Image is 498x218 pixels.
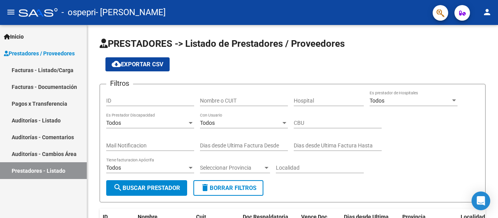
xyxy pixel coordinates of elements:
mat-icon: menu [6,7,16,17]
span: Todos [370,97,384,104]
span: Seleccionar Provincia [200,165,263,171]
mat-icon: search [113,183,123,192]
span: Exportar CSV [112,61,163,68]
span: Todos [200,120,215,126]
h3: Filtros [106,78,133,89]
mat-icon: person [482,7,492,17]
span: Buscar Prestador [113,184,180,191]
button: Exportar CSV [105,57,170,71]
span: - ospepri [61,4,96,21]
span: Todos [106,120,121,126]
mat-icon: cloud_download [112,59,121,69]
span: PRESTADORES -> Listado de Prestadores / Proveedores [100,38,345,49]
button: Borrar Filtros [193,180,263,196]
span: Inicio [4,32,24,41]
span: Borrar Filtros [200,184,256,191]
button: Buscar Prestador [106,180,187,196]
mat-icon: delete [200,183,210,192]
span: Todos [106,165,121,171]
span: - [PERSON_NAME] [96,4,166,21]
span: Prestadores / Proveedores [4,49,75,58]
div: Open Intercom Messenger [472,191,490,210]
